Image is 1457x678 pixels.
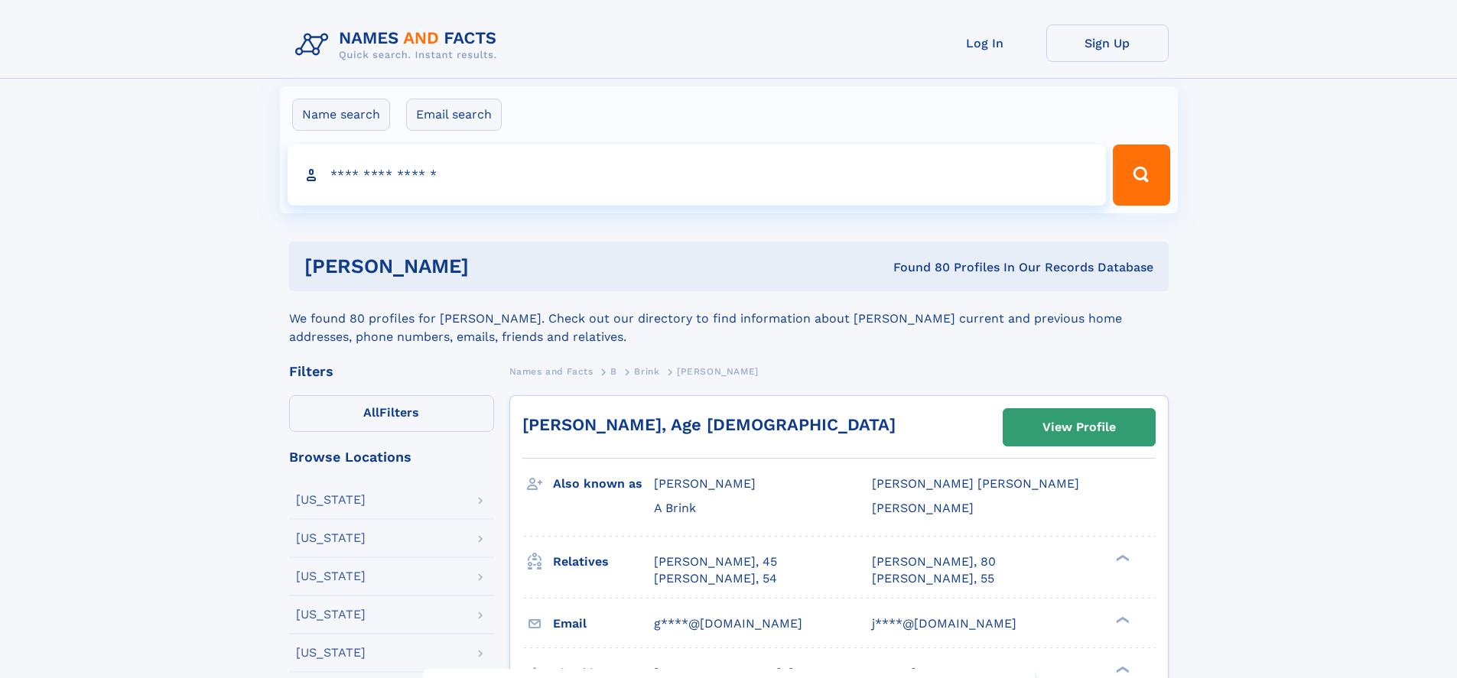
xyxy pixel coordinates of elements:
div: Filters [289,365,494,378]
a: View Profile [1003,409,1155,446]
a: [PERSON_NAME], 54 [654,570,777,587]
h3: Also known as [553,471,654,497]
span: A Brink [654,501,696,515]
div: Found 80 Profiles In Our Records Database [681,259,1153,276]
div: View Profile [1042,410,1116,445]
h1: [PERSON_NAME] [304,257,681,276]
a: B [610,362,617,381]
h3: Relatives [553,549,654,575]
span: [PERSON_NAME] [PERSON_NAME] [872,476,1079,491]
a: Names and Facts [509,362,594,381]
a: [PERSON_NAME], 80 [872,553,996,570]
span: [PERSON_NAME] [654,476,756,491]
div: ❯ [1112,664,1130,674]
h3: Email [553,611,654,637]
div: Browse Locations [289,450,494,464]
div: [US_STATE] [296,647,366,659]
a: [PERSON_NAME], 45 [654,553,777,570]
input: search input [288,144,1107,206]
div: ❯ [1112,553,1130,563]
img: Logo Names and Facts [289,24,509,66]
div: We found 80 profiles for [PERSON_NAME]. Check out our directory to find information about [PERSON... [289,291,1169,346]
a: [PERSON_NAME], 55 [872,570,994,587]
div: [US_STATE] [296,532,366,544]
div: [US_STATE] [296,494,366,506]
span: Brink [634,366,659,377]
span: [PERSON_NAME] [677,366,759,377]
a: [PERSON_NAME], Age [DEMOGRAPHIC_DATA] [522,415,896,434]
label: Email search [406,99,502,131]
span: All [363,405,379,420]
div: [US_STATE] [296,570,366,582]
button: Search Button [1113,144,1169,206]
span: B [610,366,617,377]
span: [PERSON_NAME] [872,501,974,515]
a: Sign Up [1046,24,1169,62]
a: Brink [634,362,659,381]
div: [US_STATE] [296,608,366,621]
label: Name search [292,99,390,131]
label: Filters [289,395,494,432]
div: ❯ [1112,615,1130,624]
a: Log In [924,24,1046,62]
